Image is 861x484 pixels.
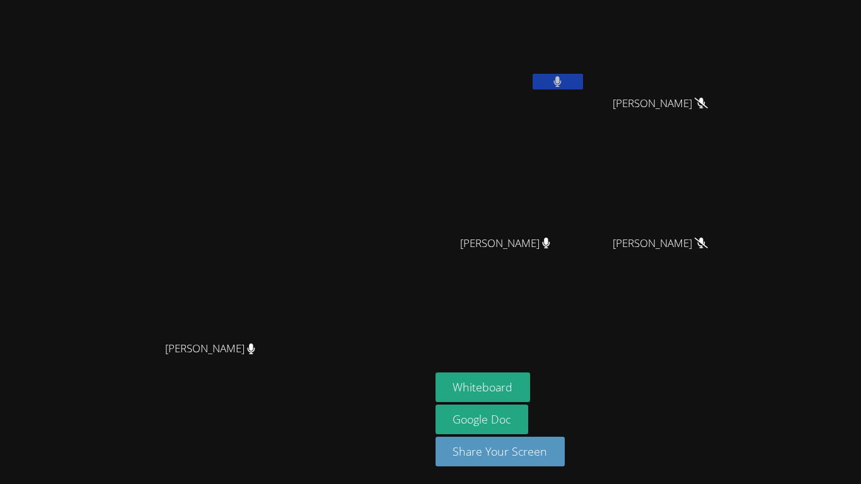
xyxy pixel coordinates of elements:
[460,234,550,253] span: [PERSON_NAME]
[436,405,529,434] a: Google Doc
[436,372,531,402] button: Whiteboard
[165,340,255,358] span: [PERSON_NAME]
[613,95,708,113] span: [PERSON_NAME]
[613,234,708,253] span: [PERSON_NAME]
[436,437,565,466] button: Share Your Screen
